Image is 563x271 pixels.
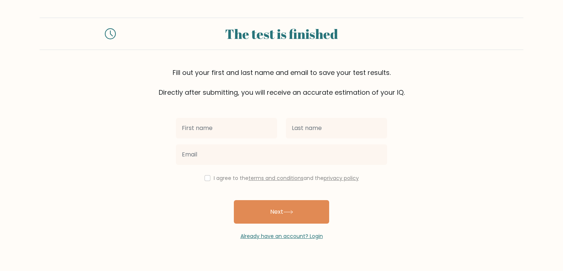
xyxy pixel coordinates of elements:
input: First name [176,118,277,138]
input: Last name [286,118,387,138]
a: privacy policy [324,174,359,182]
div: The test is finished [125,24,438,44]
div: Fill out your first and last name and email to save your test results. Directly after submitting,... [40,68,523,97]
button: Next [234,200,329,224]
label: I agree to the and the [214,174,359,182]
a: terms and conditions [249,174,303,182]
input: Email [176,144,387,165]
a: Already have an account? Login [240,232,323,240]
